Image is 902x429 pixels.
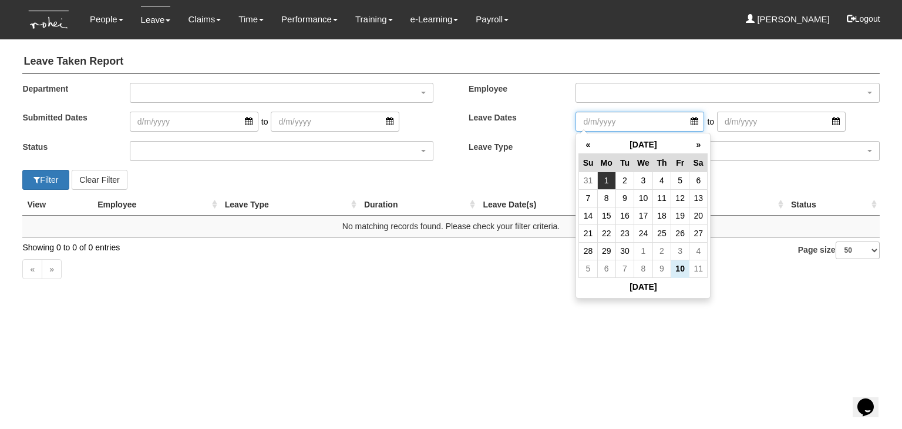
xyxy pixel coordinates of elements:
select: Page size [836,242,880,259]
label: Leave Dates [460,112,567,123]
button: Clear Filter [72,170,127,190]
td: 26 [671,224,689,242]
th: Th [652,153,671,172]
th: Sa [689,153,708,172]
label: Status [14,141,120,153]
th: » [689,136,708,154]
a: Payroll [476,6,509,33]
input: d/m/yyyy [575,112,704,132]
td: 30 [615,242,634,260]
th: Su [579,153,597,172]
td: 2 [615,172,634,189]
a: « [22,259,42,279]
td: 11 [689,260,708,277]
th: We [634,153,653,172]
th: [DATE] [579,277,708,296]
th: [DATE] [597,136,689,154]
th: « [579,136,597,154]
td: 1 [634,242,653,260]
label: Submitted Dates [14,112,120,123]
td: 10 [634,189,653,207]
th: View [22,194,93,216]
td: 14 [579,207,597,224]
td: 15 [597,207,615,224]
a: e-Learning [410,6,459,33]
td: 24 [634,224,653,242]
td: 19 [671,207,689,224]
td: 2 [652,242,671,260]
td: 3 [671,242,689,260]
th: Employee : activate to sort column ascending [93,194,220,216]
label: Employee [460,83,567,95]
a: Training [355,6,393,33]
td: 13 [689,189,708,207]
th: Leave Date(s) : activate to sort column ascending [478,194,641,216]
a: Performance [281,6,338,33]
a: [PERSON_NAME] [746,6,830,33]
td: 8 [634,260,653,277]
td: 4 [652,172,671,189]
iframe: chat widget [853,382,890,417]
th: Mo [597,153,615,172]
td: 5 [671,172,689,189]
td: 17 [634,207,653,224]
td: No matching records found. Please check your filter criteria. [22,215,879,237]
label: Department [14,83,120,95]
td: 10 [671,260,689,277]
td: 6 [597,260,615,277]
td: 1 [597,172,615,189]
td: 9 [652,260,671,277]
a: People [90,6,123,33]
td: 18 [652,207,671,224]
td: 7 [615,260,634,277]
a: Claims [188,6,221,33]
td: 29 [597,242,615,260]
td: 8 [597,189,615,207]
td: 3 [634,172,653,189]
span: to [704,112,717,132]
td: 23 [615,224,634,242]
td: 5 [579,260,597,277]
a: Time [238,6,264,33]
button: Filter [22,170,69,190]
a: » [42,259,62,279]
label: Page size [798,242,880,259]
td: 31 [579,172,597,189]
th: Fr [671,153,689,172]
td: 20 [689,207,708,224]
th: No. of Days : activate to sort column ascending [641,194,786,216]
td: 16 [615,207,634,224]
input: d/m/yyyy [271,112,399,132]
td: 6 [689,172,708,189]
td: 27 [689,224,708,242]
th: Leave Type : activate to sort column ascending [220,194,359,216]
td: 25 [652,224,671,242]
th: Duration : activate to sort column ascending [359,194,479,216]
th: Tu [615,153,634,172]
a: Leave [141,6,171,33]
td: 4 [689,242,708,260]
td: 21 [579,224,597,242]
td: 22 [597,224,615,242]
input: d/m/yyyy [717,112,846,132]
label: Leave Type [460,141,567,153]
h4: Leave Taken Report [22,50,879,74]
td: 12 [671,189,689,207]
span: to [258,112,271,132]
th: Status : activate to sort column ascending [786,194,880,216]
input: d/m/yyyy [130,112,258,132]
td: 11 [652,189,671,207]
td: 7 [579,189,597,207]
td: 28 [579,242,597,260]
button: Logout [839,5,888,33]
td: 9 [615,189,634,207]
